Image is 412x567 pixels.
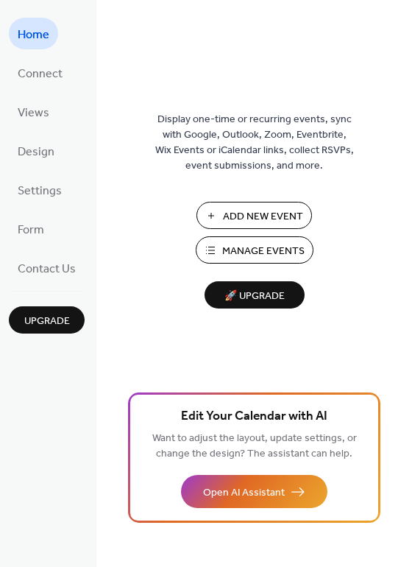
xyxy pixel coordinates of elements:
[223,209,303,225] span: Add New Event
[9,57,71,88] a: Connect
[9,96,58,127] a: Views
[9,252,85,283] a: Contact Us
[18,24,49,46] span: Home
[213,286,296,306] span: 🚀 Upgrade
[203,485,285,501] span: Open AI Assistant
[155,112,354,174] span: Display one-time or recurring events, sync with Google, Outlook, Zoom, Eventbrite, Wix Events or ...
[196,236,313,264] button: Manage Events
[18,258,76,281] span: Contact Us
[18,102,49,124] span: Views
[9,213,53,244] a: Form
[18,63,63,85] span: Connect
[18,180,62,202] span: Settings
[222,244,305,259] span: Manage Events
[24,314,70,329] span: Upgrade
[9,135,63,166] a: Design
[152,429,357,464] span: Want to adjust the layout, update settings, or change the design? The assistant can help.
[9,18,58,49] a: Home
[205,281,305,309] button: 🚀 Upgrade
[18,141,54,163] span: Design
[181,475,327,508] button: Open AI Assistant
[18,219,44,242] span: Form
[196,202,312,229] button: Add New Event
[9,306,85,334] button: Upgrade
[181,406,327,427] span: Edit Your Calendar with AI
[9,174,71,205] a: Settings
